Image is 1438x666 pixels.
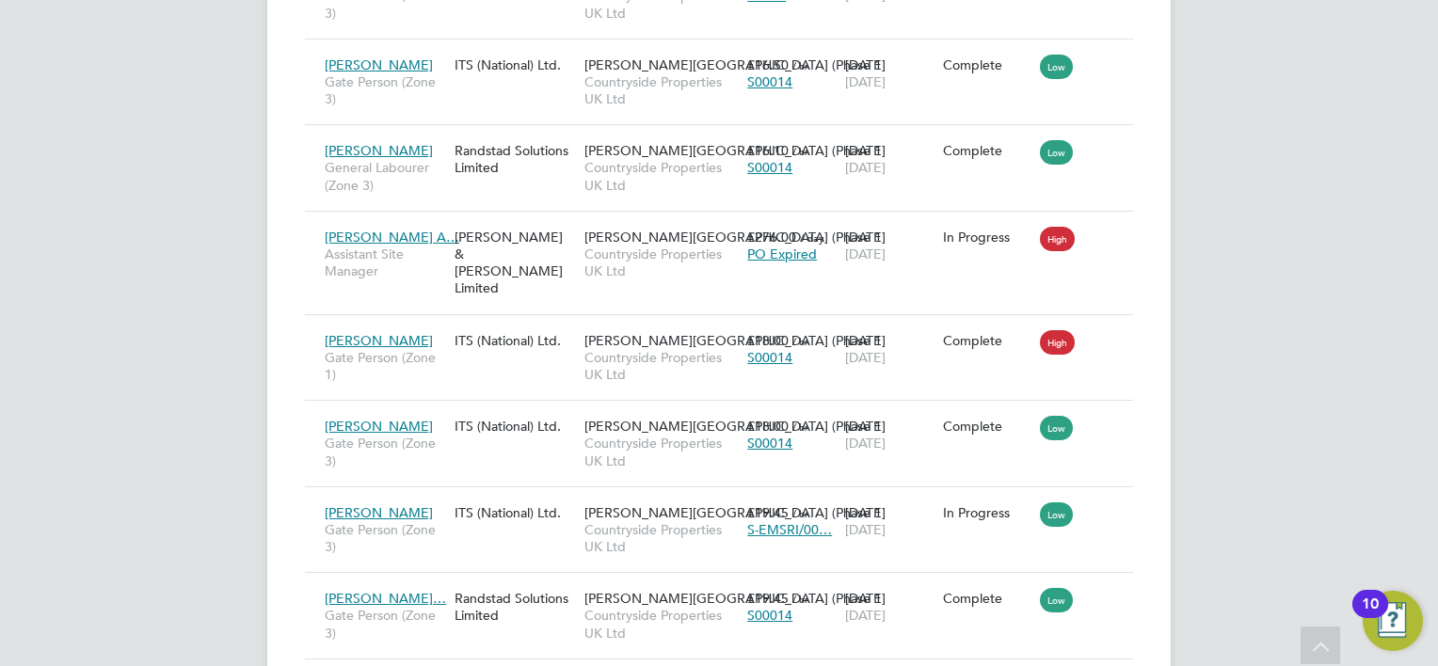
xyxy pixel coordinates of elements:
[1040,140,1073,165] span: Low
[320,218,1133,234] a: [PERSON_NAME] A…Assistant Site Manager[PERSON_NAME] & [PERSON_NAME] Limited[PERSON_NAME][GEOGRAPH...
[325,349,445,383] span: Gate Person (Zone 1)
[792,144,808,158] span: / hr
[584,332,882,349] span: [PERSON_NAME][GEOGRAPHIC_DATA] (Phase 1
[325,418,433,435] span: [PERSON_NAME]
[584,435,738,468] span: Countryside Properties UK Ltd
[584,246,738,279] span: Countryside Properties UK Ltd
[325,229,459,246] span: [PERSON_NAME] A…
[943,56,1031,73] div: Complete
[325,246,445,279] span: Assistant Site Manager
[747,590,789,607] span: £19.45
[1040,55,1073,79] span: Low
[840,408,938,461] div: [DATE]
[747,607,792,624] span: S00014
[840,219,938,272] div: [DATE]
[845,521,886,538] span: [DATE]
[320,494,1133,510] a: [PERSON_NAME]Gate Person (Zone 3)ITS (National) Ltd.[PERSON_NAME][GEOGRAPHIC_DATA] (Phase 1Countr...
[840,133,938,185] div: [DATE]
[747,56,789,73] span: £16.50
[325,504,433,521] span: [PERSON_NAME]
[325,142,433,159] span: [PERSON_NAME]
[325,435,445,468] span: Gate Person (Zone 3)
[584,590,882,607] span: [PERSON_NAME][GEOGRAPHIC_DATA] (Phase 1
[943,229,1031,246] div: In Progress
[584,73,738,107] span: Countryside Properties UK Ltd
[1362,604,1379,628] div: 10
[943,142,1031,159] div: Complete
[845,349,886,366] span: [DATE]
[747,349,792,366] span: S00014
[840,580,938,633] div: [DATE]
[943,332,1031,349] div: Complete
[747,435,792,452] span: S00014
[792,334,808,348] span: / hr
[747,229,796,246] span: £276.00
[747,159,792,176] span: S00014
[747,246,817,262] span: PO Expired
[320,322,1133,338] a: [PERSON_NAME]Gate Person (Zone 1)ITS (National) Ltd.[PERSON_NAME][GEOGRAPHIC_DATA] (Phase 1Countr...
[325,590,446,607] span: [PERSON_NAME]…
[840,47,938,100] div: [DATE]
[584,607,738,641] span: Countryside Properties UK Ltd
[584,159,738,193] span: Countryside Properties UK Ltd
[943,418,1031,435] div: Complete
[840,495,938,547] div: [DATE]
[1040,330,1075,355] span: High
[584,521,738,555] span: Countryside Properties UK Ltd
[584,418,882,435] span: [PERSON_NAME][GEOGRAPHIC_DATA] (Phase 1
[584,56,882,73] span: [PERSON_NAME][GEOGRAPHIC_DATA] (Phase 1
[792,506,808,520] span: / hr
[450,323,580,358] div: ITS (National) Ltd.
[584,142,882,159] span: [PERSON_NAME][GEOGRAPHIC_DATA] (Phase 1
[450,133,580,185] div: Randstad Solutions Limited
[450,219,580,307] div: [PERSON_NAME] & [PERSON_NAME] Limited
[747,332,789,349] span: £18.00
[320,46,1133,62] a: [PERSON_NAME]Gate Person (Zone 3)ITS (National) Ltd.[PERSON_NAME][GEOGRAPHIC_DATA] (Phase 1Countr...
[1363,591,1423,651] button: Open Resource Center, 10 new notifications
[584,504,882,521] span: [PERSON_NAME][GEOGRAPHIC_DATA] (Phase 1
[450,408,580,444] div: ITS (National) Ltd.
[1040,227,1075,251] span: High
[325,607,445,641] span: Gate Person (Zone 3)
[747,142,789,159] span: £16.10
[325,332,433,349] span: [PERSON_NAME]
[325,56,433,73] span: [PERSON_NAME]
[747,73,792,90] span: S00014
[747,504,789,521] span: £19.45
[845,607,886,624] span: [DATE]
[450,47,580,83] div: ITS (National) Ltd.
[325,159,445,193] span: General Labourer (Zone 3)
[450,580,580,633] div: Randstad Solutions Limited
[943,590,1031,607] div: Complete
[792,420,808,434] span: / hr
[845,435,886,452] span: [DATE]
[325,73,445,107] span: Gate Person (Zone 3)
[840,323,938,375] div: [DATE]
[320,579,1133,595] a: [PERSON_NAME]…Gate Person (Zone 3)Randstad Solutions Limited[PERSON_NAME][GEOGRAPHIC_DATA] (Phase...
[1040,588,1073,612] span: Low
[800,230,824,245] span: / day
[747,418,789,435] span: £18.00
[320,132,1133,148] a: [PERSON_NAME]General Labourer (Zone 3)Randstad Solutions Limited[PERSON_NAME][GEOGRAPHIC_DATA] (P...
[320,407,1133,423] a: [PERSON_NAME]Gate Person (Zone 3)ITS (National) Ltd.[PERSON_NAME][GEOGRAPHIC_DATA] (Phase 1Countr...
[1040,502,1073,527] span: Low
[584,229,882,246] span: [PERSON_NAME][GEOGRAPHIC_DATA] (Phase 1
[943,504,1031,521] div: In Progress
[845,73,886,90] span: [DATE]
[325,521,445,555] span: Gate Person (Zone 3)
[792,58,808,72] span: / hr
[845,159,886,176] span: [DATE]
[584,349,738,383] span: Countryside Properties UK Ltd
[1040,416,1073,440] span: Low
[747,521,832,538] span: S-EMSRI/00…
[792,592,808,606] span: / hr
[845,246,886,262] span: [DATE]
[450,495,580,531] div: ITS (National) Ltd.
